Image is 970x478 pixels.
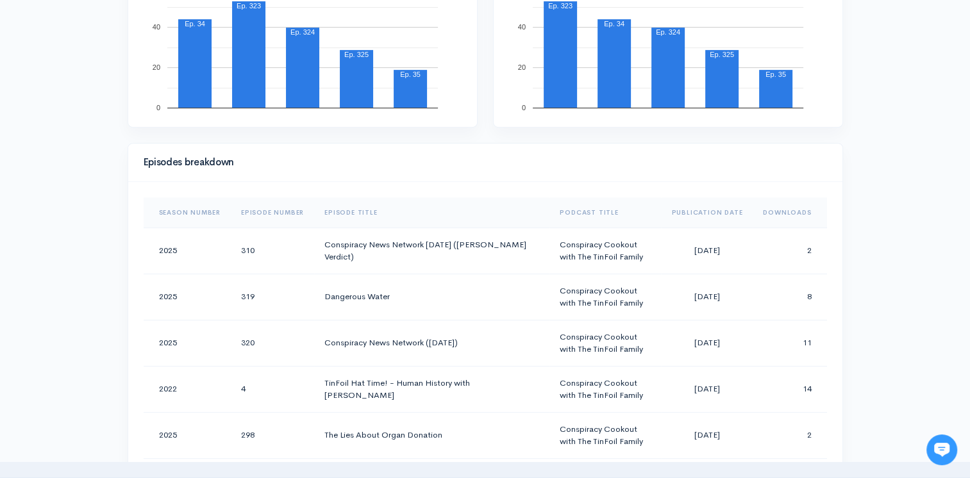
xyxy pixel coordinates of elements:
[152,63,160,71] text: 20
[10,98,246,125] button: New conversation
[144,197,231,228] th: Sort column
[144,320,231,366] td: 2025
[753,412,826,458] td: 2
[314,227,549,274] td: Conspiracy News Network [DATE] ([PERSON_NAME] Verdict)
[517,23,525,31] text: 40
[144,227,231,274] td: 2025
[661,320,753,366] td: [DATE]
[753,197,826,228] th: Sort column
[290,28,315,36] text: Ep. 324
[144,366,231,412] td: 2022
[314,274,549,320] td: Dangerous Water
[753,366,826,412] td: 14
[548,2,573,10] text: Ep. 323
[144,274,231,320] td: 2025
[28,170,238,196] input: Search articles
[152,23,160,31] text: 40
[549,227,661,274] td: Conspiracy Cookout with The TinFoil Family
[661,197,753,228] th: Sort column
[314,366,549,412] td: TinFoil Hat Time! - Human History with [PERSON_NAME]
[314,412,549,458] td: The Lies About Organ Donation
[661,227,753,274] td: [DATE]
[231,320,314,366] td: 320
[185,20,205,28] text: Ep. 34
[156,104,160,111] text: 0
[231,412,314,458] td: 298
[753,274,826,320] td: 8
[753,227,826,274] td: 2
[231,197,314,228] th: Sort column
[549,320,661,366] td: Conspiracy Cookout with The TinFoil Family
[231,227,314,274] td: 310
[753,320,826,366] td: 11
[231,274,314,320] td: 319
[144,412,231,458] td: 2025
[549,366,661,412] td: Conspiracy Cookout with The TinFoil Family
[549,274,661,320] td: Conspiracy Cookout with The TinFoil Family
[661,274,753,320] td: [DATE]
[314,320,549,366] td: Conspiracy News Network ([DATE])
[549,412,661,458] td: Conspiracy Cookout with The TinFoil Family
[237,2,261,10] text: Ep. 323
[517,63,525,71] text: 20
[549,197,661,228] th: Sort column
[926,434,957,465] iframe: gist-messenger-bubble-iframe
[604,20,624,28] text: Ep. 34
[400,70,421,78] text: Ep. 35
[661,366,753,412] td: [DATE]
[314,197,549,228] th: Sort column
[8,149,249,165] p: Find an answer quickly
[661,412,753,458] td: [DATE]
[231,366,314,412] td: 4
[521,104,525,111] text: 0
[710,51,734,58] text: Ep. 325
[765,70,786,78] text: Ep. 35
[144,157,819,168] h4: Episodes breakdown
[344,51,369,58] text: Ep. 325
[83,106,154,117] span: New conversation
[656,28,680,36] text: Ep. 324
